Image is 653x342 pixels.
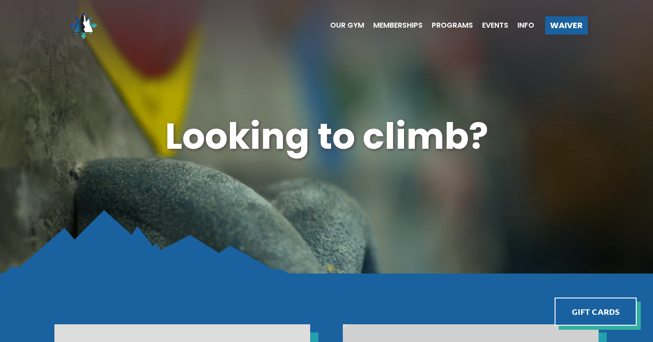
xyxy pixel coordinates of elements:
a: Memberships [364,22,423,29]
a: Info [508,22,534,29]
a: Events [473,22,508,29]
a: Our Gym [321,22,364,29]
a: Programs [423,22,473,29]
a: Waiver [545,16,588,34]
h1: Looking to climb? [54,112,599,162]
img: North Wall Logo [65,7,102,44]
span: Programs [432,22,473,29]
span: Info [517,22,534,29]
span: Events [482,22,508,29]
span: Our Gym [330,22,364,29]
span: Memberships [373,22,423,29]
span: Waiver [550,21,583,29]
